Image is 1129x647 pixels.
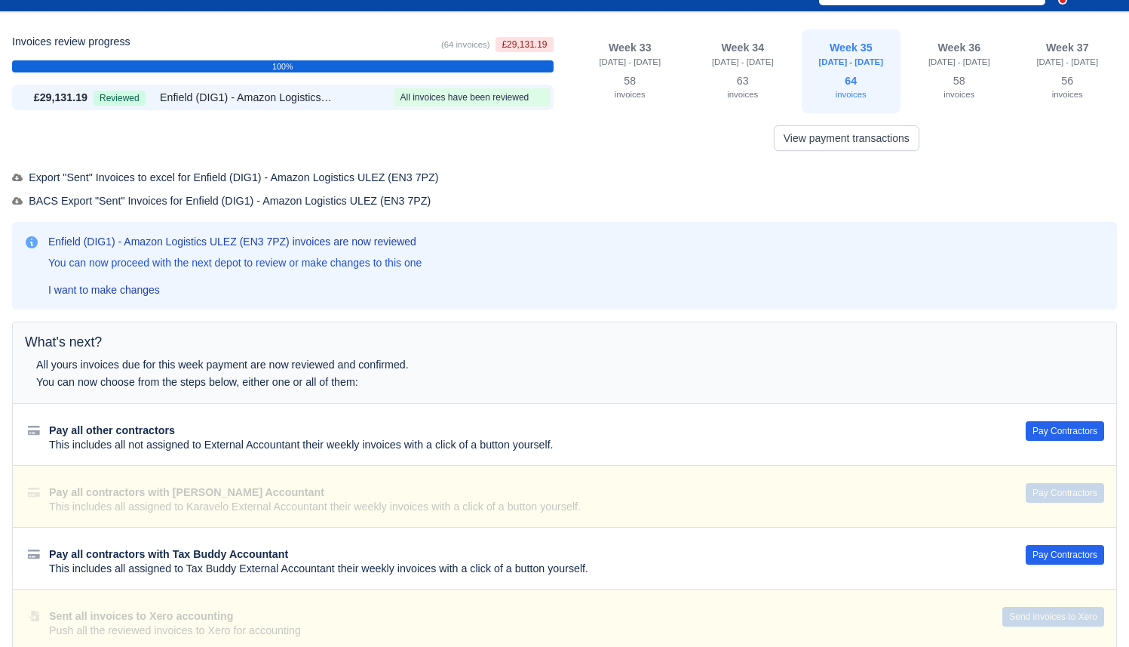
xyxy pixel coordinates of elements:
[36,374,823,391] div: You can now choose from the steps below, either one or all of them:
[12,171,439,183] span: Export "Sent" Invoices to excel for Enfield (DIG1) - Amazon Logistics ULEZ (EN3 7PZ)
[495,37,553,52] span: £29,131.19
[1027,72,1109,105] div: 56
[400,92,529,103] span: All invoices have been reviewed
[49,562,989,577] div: This includes all assigned to Tax Buddy External Accountant their weekly invoices with a click of...
[1026,421,1104,441] button: Pay Contractors
[1052,90,1083,99] small: invoices
[49,438,989,453] div: This includes all not assigned to External Accountant their weekly invoices with a click of a but...
[702,72,784,105] div: 63
[836,90,867,99] small: invoices
[1027,42,1109,55] div: Week 37
[49,547,989,562] div: Pay all contractors with Tax Buddy Accountant
[811,42,892,55] div: Week 35
[12,60,554,72] div: 100%
[49,424,989,439] div: Pay all other contractors
[15,89,87,106] div: £29,131.19
[36,356,823,374] div: All yours invoices due for this week payment are now reviewed and confirmed.
[943,90,974,99] small: invoices
[702,42,784,55] div: Week 34
[712,57,774,66] small: [DATE] - [DATE]
[160,89,333,106] span: Enfield (DIG1) - Amazon Logistics ULEZ (EN3 7PZ)
[12,35,130,48] h6: Invoices review progress
[919,72,1000,105] div: 58
[1026,545,1104,565] button: Pay Contractors
[928,57,990,66] small: [DATE] - [DATE]
[615,90,646,99] small: invoices
[1054,575,1129,647] iframe: Chat Widget
[48,234,422,249] h3: Enfield (DIG1) - Amazon Logistics ULEZ (EN3 7PZ) invoices are now reviewed
[811,72,892,105] div: 64
[599,57,661,66] small: [DATE] - [DATE]
[585,72,676,105] div: 58
[441,40,489,49] small: (64 invoices)
[94,91,146,106] span: Reviewed
[774,125,919,151] a: View payment transactions
[48,255,422,270] p: You can now proceed with the next depot to review or make changes to this one
[919,42,1000,55] div: Week 36
[819,57,884,66] small: [DATE] - [DATE]
[42,278,166,302] a: I want to make changes
[25,334,1104,350] h5: What's next?
[727,90,758,99] small: invoices
[585,42,676,55] div: Week 33
[1036,57,1098,66] small: [DATE] - [DATE]
[12,195,431,207] span: BACS Export "Sent" Invoices for Enfield (DIG1) - Amazon Logistics ULEZ (EN3 7PZ)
